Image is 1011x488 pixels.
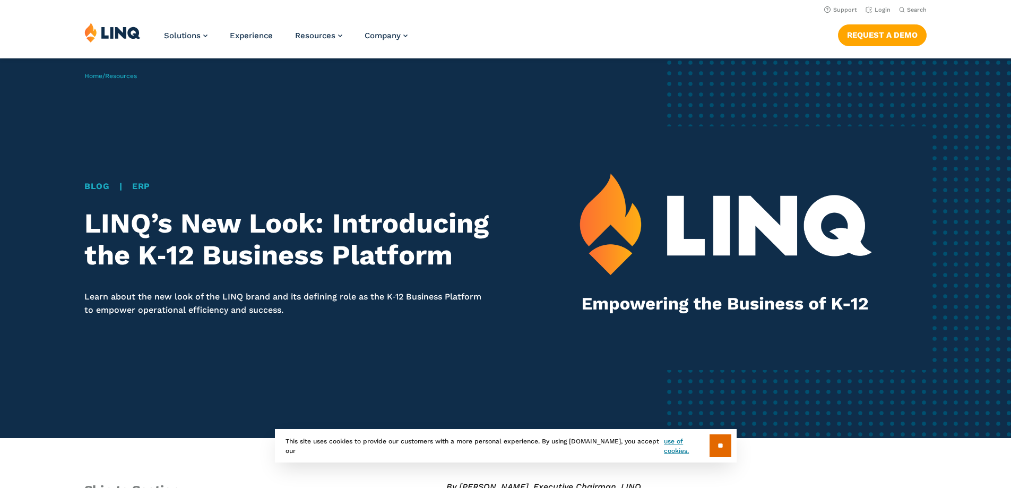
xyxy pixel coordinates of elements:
nav: Button Navigation [838,22,927,46]
a: Experience [230,31,273,40]
img: LINQ | K‑12 Software [84,22,141,42]
div: This site uses cookies to provide our customers with a more personal experience. By using [DOMAIN... [275,429,737,463]
a: Blog [84,181,110,191]
span: / [84,72,137,80]
a: Home [84,72,102,80]
span: Search [907,6,927,13]
h1: LINQ’s New Look: Introducing the K‑12 Business Platform [84,208,493,271]
a: Company [365,31,408,40]
a: use of cookies. [664,436,709,456]
nav: Primary Navigation [164,22,408,57]
span: Company [365,31,401,40]
a: Request a Demo [838,24,927,46]
a: Resources [105,72,137,80]
a: Login [866,6,891,13]
a: ERP [132,181,150,191]
p: Learn about the new look of the LINQ brand and its defining role as the K‑12 Business Platform to... [84,290,493,316]
a: Support [824,6,857,13]
a: Resources [295,31,342,40]
div: | [84,180,493,193]
span: Solutions [164,31,201,40]
span: Resources [295,31,335,40]
a: Solutions [164,31,208,40]
button: Open Search Bar [899,6,927,14]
